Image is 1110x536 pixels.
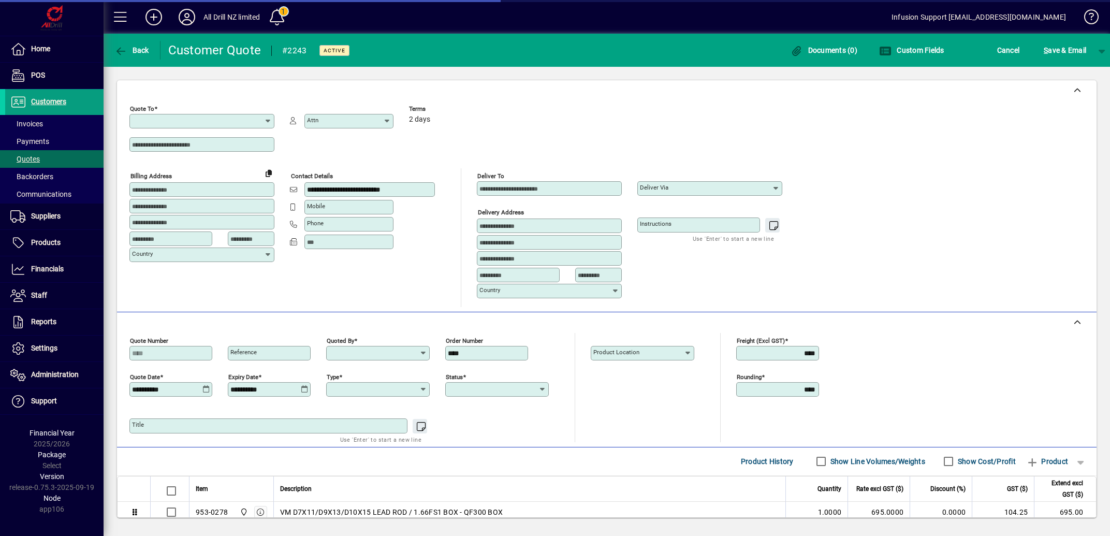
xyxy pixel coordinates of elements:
a: Administration [5,362,104,388]
span: Back [114,46,149,54]
a: Products [5,230,104,256]
span: POS [31,71,45,79]
mat-label: Quote date [130,373,160,380]
button: Product [1021,452,1073,471]
span: Home [31,45,50,53]
span: Invoices [10,120,43,128]
span: Cancel [997,42,1020,59]
mat-hint: Use 'Enter' to start a new line [693,233,774,244]
td: 695.00 [1034,502,1096,523]
mat-label: Instructions [640,220,671,227]
mat-label: Country [479,286,500,294]
span: Products [31,238,61,247]
td: 0.0000 [910,502,972,523]
div: Customer Quote [168,42,261,59]
a: Staff [5,283,104,309]
span: Quotes [10,155,40,163]
mat-label: Quote number [130,337,168,344]
span: VM D7X11/D9X13/D10X15 LEAD ROD / 1.66FS1 BOX - QF300 BOX [280,507,503,517]
span: All Drill NZ Limited [237,506,249,518]
span: Staff [31,291,47,299]
span: Description [280,483,312,495]
mat-label: Phone [307,220,324,227]
mat-label: Product location [593,349,639,356]
mat-label: Expiry date [228,373,258,380]
span: Reports [31,317,56,326]
span: Item [196,483,208,495]
span: ave & Email [1044,42,1086,59]
a: Suppliers [5,204,104,229]
span: Administration [31,370,79,379]
div: All Drill NZ limited [203,9,260,25]
mat-label: Title [132,421,144,428]
span: Quantity [817,483,841,495]
button: Cancel [995,41,1023,60]
a: POS [5,63,104,89]
button: Save & Email [1039,41,1091,60]
span: Financial Year [30,429,75,437]
span: Product [1026,453,1068,470]
button: Add [137,8,170,26]
button: Product History [737,452,798,471]
mat-label: Type [327,373,339,380]
span: Node [43,494,61,502]
span: Customers [31,97,66,106]
span: Active [324,47,345,54]
mat-label: Country [132,250,153,257]
div: 953-0278 [196,507,228,517]
a: Home [5,36,104,62]
span: Discount (%) [930,483,966,495]
mat-label: Mobile [307,202,325,210]
mat-label: Attn [307,117,318,124]
mat-label: Freight (excl GST) [737,337,785,344]
button: Documents (0) [787,41,860,60]
a: Financials [5,256,104,282]
span: Settings [31,344,57,352]
mat-label: Quoted by [327,337,354,344]
mat-label: Rounding [737,373,762,380]
a: Settings [5,336,104,361]
td: 104.25 [972,502,1034,523]
span: Product History [741,453,794,470]
button: Back [112,41,152,60]
a: Backorders [5,168,104,185]
app-page-header-button: Back [104,41,160,60]
mat-label: Quote To [130,105,154,112]
span: Backorders [10,172,53,181]
a: Quotes [5,150,104,168]
span: Suppliers [31,212,61,220]
span: Version [40,472,64,481]
span: Extend excl GST ($) [1041,477,1083,500]
label: Show Line Volumes/Weights [828,456,925,467]
a: Reports [5,309,104,335]
a: Invoices [5,115,104,133]
div: #2243 [282,42,306,59]
label: Show Cost/Profit [956,456,1016,467]
mat-label: Deliver via [640,184,668,191]
mat-hint: Use 'Enter' to start a new line [340,433,421,445]
span: Custom Fields [879,46,944,54]
span: 2 days [409,115,430,124]
mat-label: Status [446,373,463,380]
span: Support [31,397,57,405]
a: Payments [5,133,104,150]
div: 695.0000 [854,507,903,517]
span: 1.0000 [818,507,842,517]
span: GST ($) [1007,483,1028,495]
span: Communications [10,190,71,198]
span: S [1044,46,1048,54]
mat-label: Deliver To [477,172,504,180]
span: Financials [31,265,64,273]
span: Documents (0) [790,46,857,54]
div: Infusion Support [EMAIL_ADDRESS][DOMAIN_NAME] [892,9,1066,25]
span: Package [38,451,66,459]
a: Communications [5,185,104,203]
span: Payments [10,137,49,146]
button: Profile [170,8,203,26]
mat-label: Reference [230,349,257,356]
span: Terms [409,106,471,112]
mat-label: Order number [446,337,483,344]
button: Copy to Delivery address [260,165,277,181]
span: Rate excl GST ($) [856,483,903,495]
a: Support [5,388,104,414]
